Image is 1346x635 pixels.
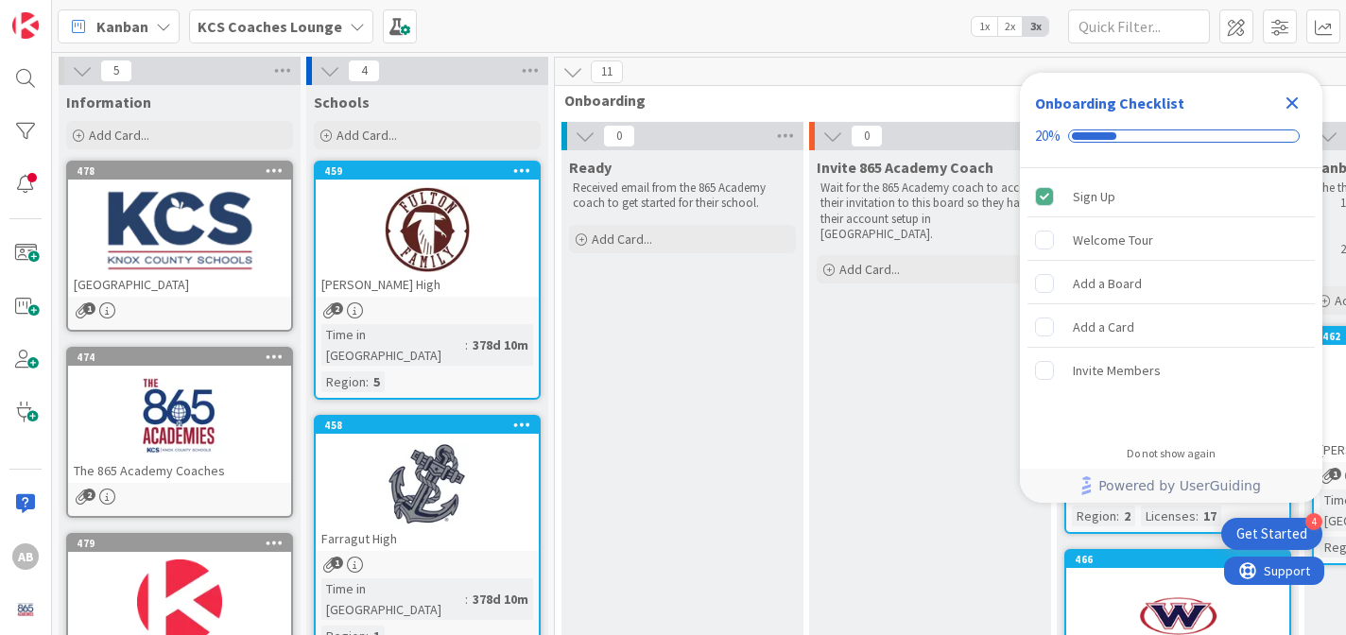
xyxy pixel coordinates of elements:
[1141,506,1196,526] div: Licenses
[314,161,541,400] a: 459[PERSON_NAME] HighTime in [GEOGRAPHIC_DATA]:378d 10mRegion:5
[1027,219,1315,261] div: Welcome Tour is incomplete.
[68,349,291,483] div: 474The 865 Academy Coaches
[1196,506,1199,526] span: :
[83,489,95,501] span: 2
[1027,176,1315,217] div: Sign Up is complete.
[1035,128,1307,145] div: Checklist progress: 20%
[100,60,132,82] span: 5
[348,60,380,82] span: 4
[77,351,291,364] div: 474
[316,417,539,551] div: 458Farragut High
[12,596,39,623] img: avatar
[12,12,39,39] img: Visit kanbanzone.com
[1116,506,1119,526] span: :
[465,589,468,609] span: :
[321,578,465,620] div: Time in [GEOGRAPHIC_DATA]
[96,15,148,38] span: Kanban
[77,537,291,550] div: 479
[468,589,533,609] div: 378d 10m
[316,526,539,551] div: Farragut High
[314,93,370,112] span: Schools
[1068,9,1210,43] input: Quick Filter...
[1119,506,1135,526] div: 2
[1035,92,1184,114] div: Onboarding Checklist
[1020,469,1322,503] div: Footer
[316,417,539,434] div: 458
[997,17,1023,36] span: 2x
[366,371,369,392] span: :
[68,458,291,483] div: The 865 Academy Coaches
[66,93,151,112] span: Information
[465,335,468,355] span: :
[603,125,635,147] span: 0
[40,3,86,26] span: Support
[1199,506,1221,526] div: 17
[1027,306,1315,348] div: Add a Card is incomplete.
[1127,446,1216,461] div: Do not show again
[820,180,1040,242] p: Wait for the 865 Academy coach to accept their invitation to this board so they have their accoun...
[321,371,366,392] div: Region
[1073,229,1153,251] div: Welcome Tour
[1073,359,1161,382] div: Invite Members
[1075,553,1289,566] div: 466
[569,158,612,177] span: Ready
[839,261,900,278] span: Add Card...
[1020,73,1322,503] div: Checklist Container
[68,349,291,366] div: 474
[336,127,397,144] span: Add Card...
[1098,474,1261,497] span: Powered by UserGuiding
[1329,468,1341,480] span: 1
[1073,185,1115,208] div: Sign Up
[592,231,652,248] span: Add Card...
[1035,128,1061,145] div: 20%
[1066,551,1289,568] div: 466
[66,347,293,518] a: 474The 865 Academy Coaches
[1221,518,1322,550] div: Open Get Started checklist, remaining modules: 4
[468,335,533,355] div: 378d 10m
[1072,506,1116,526] div: Region
[316,163,539,180] div: 459
[89,127,149,144] span: Add Card...
[1073,272,1142,295] div: Add a Board
[1027,263,1315,304] div: Add a Board is incomplete.
[68,535,291,552] div: 479
[68,272,291,297] div: [GEOGRAPHIC_DATA]
[331,302,343,315] span: 2
[591,60,623,83] span: 11
[1073,316,1134,338] div: Add a Card
[1236,524,1307,543] div: Get Started
[573,180,792,212] p: Received email from the 865 Academy coach to get started for their school.
[324,164,539,178] div: 459
[1027,350,1315,391] div: Invite Members is incomplete.
[1023,17,1048,36] span: 3x
[369,371,385,392] div: 5
[851,125,883,147] span: 0
[66,161,293,332] a: 478[GEOGRAPHIC_DATA]
[316,163,539,297] div: 459[PERSON_NAME] High
[972,17,997,36] span: 1x
[316,272,539,297] div: [PERSON_NAME] High
[817,158,993,177] span: Invite 865 Academy Coach
[68,163,291,180] div: 478
[12,543,39,570] div: AB
[1277,88,1307,118] div: Close Checklist
[324,419,539,432] div: 458
[83,302,95,315] span: 1
[1305,513,1322,530] div: 4
[321,324,465,366] div: Time in [GEOGRAPHIC_DATA]
[198,17,342,36] b: KCS Coaches Lounge
[331,557,343,569] span: 1
[1020,168,1322,434] div: Checklist items
[77,164,291,178] div: 478
[68,163,291,297] div: 478[GEOGRAPHIC_DATA]
[1029,469,1313,503] a: Powered by UserGuiding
